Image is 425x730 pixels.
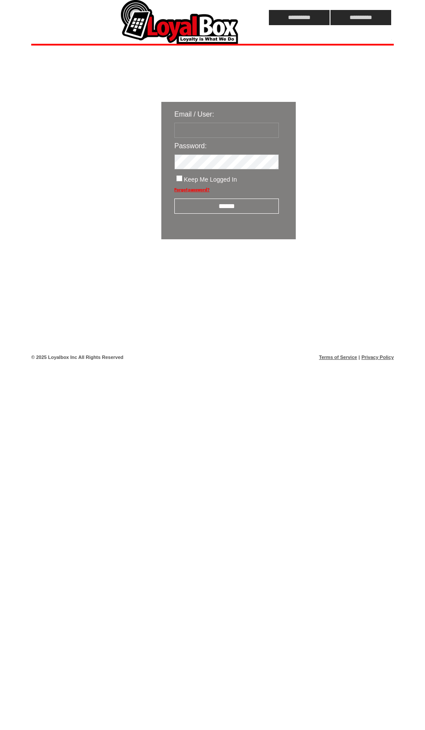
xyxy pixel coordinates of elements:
[174,111,214,118] span: Email / User:
[361,355,394,360] a: Privacy Policy
[31,355,124,360] span: © 2025 Loyalbox Inc All Rights Reserved
[184,176,237,183] span: Keep Me Logged In
[174,187,209,192] a: Forgot password?
[319,355,357,360] a: Terms of Service
[174,142,207,150] span: Password:
[359,355,360,360] span: |
[321,261,364,272] img: transparent.png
